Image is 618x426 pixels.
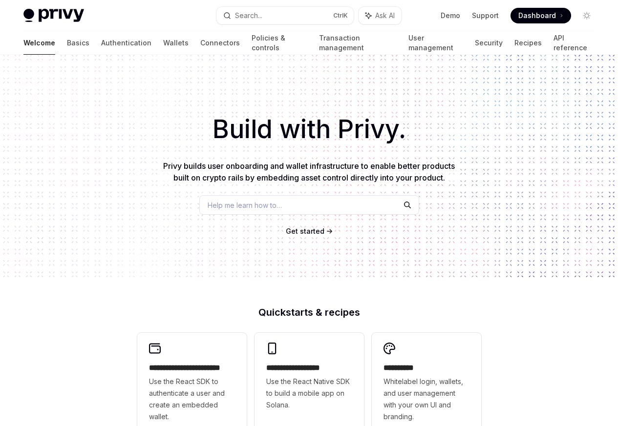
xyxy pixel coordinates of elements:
a: Recipes [514,31,542,55]
img: light logo [23,9,84,22]
span: Privy builds user onboarding and wallet infrastructure to enable better products built on crypto ... [163,161,455,183]
span: Whitelabel login, wallets, and user management with your own UI and branding. [384,376,469,423]
span: Ask AI [375,11,395,20]
a: Demo [441,11,460,20]
a: Wallets [163,31,189,55]
button: Search...CtrlK [216,7,354,24]
a: API reference [554,31,595,55]
span: Use the React Native SDK to build a mobile app on Solana. [266,376,352,411]
span: Ctrl K [333,12,348,20]
a: Authentication [101,31,151,55]
button: Ask AI [359,7,402,24]
a: User management [408,31,464,55]
h2: Quickstarts & recipes [137,307,481,317]
a: Security [475,31,503,55]
span: Get started [286,227,324,235]
span: Use the React SDK to authenticate a user and create an embedded wallet. [149,376,235,423]
a: Connectors [200,31,240,55]
a: Policies & controls [252,31,307,55]
span: Dashboard [518,11,556,20]
h1: Build with Privy. [16,110,602,148]
span: Help me learn how to… [208,200,282,210]
a: Dashboard [511,8,571,23]
a: Basics [67,31,89,55]
a: Get started [286,226,324,236]
a: Welcome [23,31,55,55]
button: Toggle dark mode [579,8,595,23]
div: Search... [235,10,262,21]
a: Support [472,11,499,20]
a: Transaction management [319,31,396,55]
